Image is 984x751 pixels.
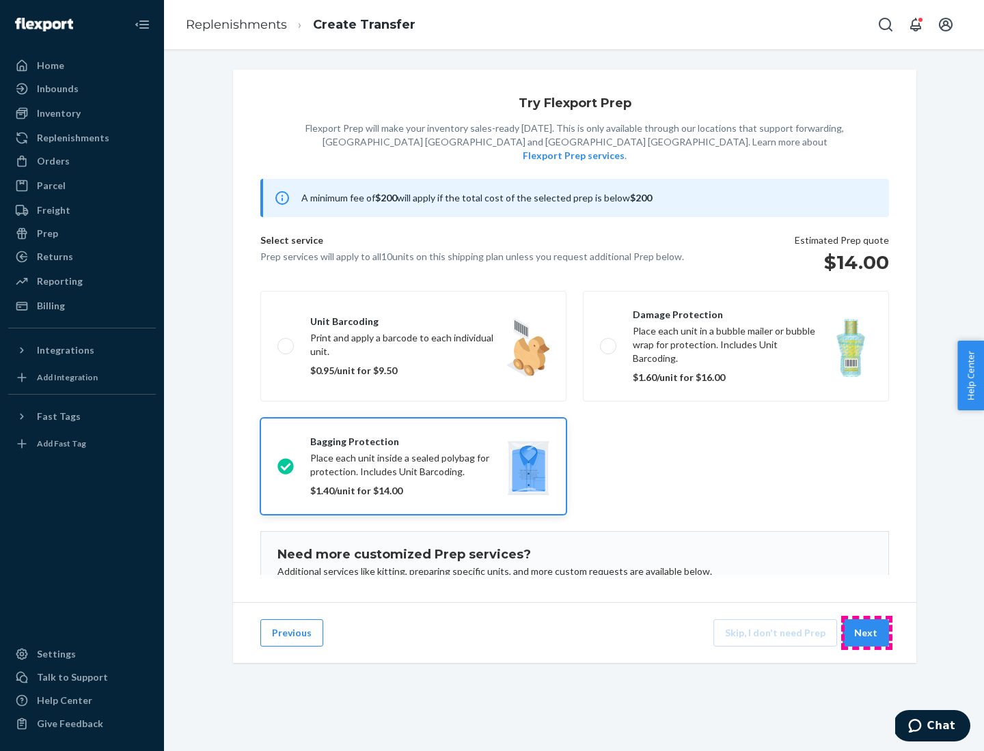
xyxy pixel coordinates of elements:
[37,694,92,707] div: Help Center
[8,127,156,149] a: Replenishments
[37,131,109,145] div: Replenishments
[8,150,156,172] a: Orders
[37,179,66,193] div: Parcel
[260,233,684,250] p: Select service
[305,122,844,162] p: Flexport Prep will make your inventory sales-ready [DATE]. This is only available through our loc...
[37,203,70,217] div: Freight
[932,11,959,38] button: Open account menu
[902,11,929,38] button: Open notifications
[186,17,287,32] a: Replenishments
[8,78,156,100] a: Inbounds
[957,341,984,410] button: Help Center
[895,710,970,744] iframe: Opens a widget where you can chat to one of our agents
[37,154,70,168] div: Orders
[519,97,631,111] h1: Try Flexport Prep
[523,149,625,162] button: Flexport Prep services
[37,371,98,383] div: Add Integration
[301,192,652,203] span: A minimum fee of will apply if the total cost of the selected prep is below
[8,270,156,292] a: Reporting
[15,18,73,31] img: Flexport logo
[8,199,156,221] a: Freight
[8,433,156,455] a: Add Fast Tag
[630,192,652,203] b: $200
[37,250,73,264] div: Returns
[37,82,79,96] div: Inbounds
[260,250,684,264] p: Prep services will apply to all 10 units on this shipping plan unless you request additional Prep...
[175,5,426,45] ol: breadcrumbs
[8,175,156,197] a: Parcel
[8,223,156,244] a: Prep
[375,192,397,203] b: $200
[8,690,156,711] a: Help Center
[795,250,889,274] h1: $14.00
[37,647,76,661] div: Settings
[8,367,156,388] a: Add Integration
[8,666,156,688] button: Talk to Support
[37,343,94,357] div: Integrations
[8,295,156,317] a: Billing
[260,619,323,647] button: Previous
[37,717,103,731] div: Give Feedback
[8,406,156,427] button: Fast Tags
[8,339,156,361] button: Integrations
[128,11,156,38] button: Close Navigation
[872,11,899,38] button: Open Search Box
[277,565,872,578] p: Additional services like kitting, preparing specific units, and more custom requests are availabl...
[713,619,837,647] button: Skip, I don't need Prep
[37,107,81,120] div: Inventory
[37,438,86,449] div: Add Fast Tag
[8,643,156,665] a: Settings
[37,299,65,313] div: Billing
[843,619,889,647] button: Next
[313,17,415,32] a: Create Transfer
[37,670,108,684] div: Talk to Support
[37,410,81,423] div: Fast Tags
[37,227,58,240] div: Prep
[277,548,872,562] h1: Need more customized Prep services?
[8,55,156,76] a: Home
[795,233,889,247] p: Estimated Prep quote
[37,274,83,288] div: Reporting
[8,102,156,124] a: Inventory
[37,59,64,72] div: Home
[8,246,156,268] a: Returns
[8,713,156,735] button: Give Feedback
